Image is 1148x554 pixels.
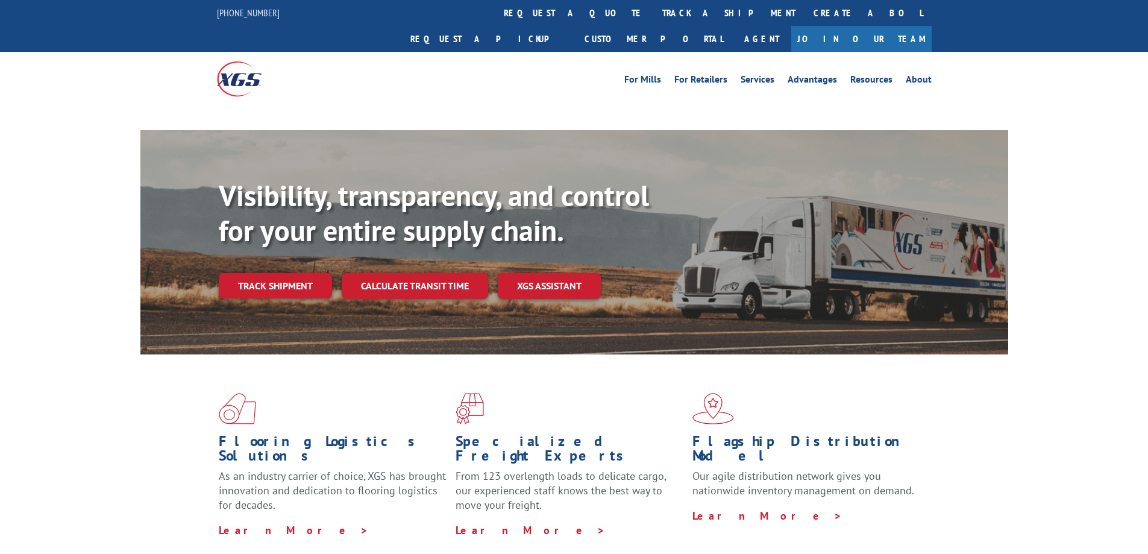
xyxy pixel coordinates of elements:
[219,393,256,424] img: xgs-icon-total-supply-chain-intelligence-red
[342,273,488,299] a: Calculate transit time
[219,469,446,512] span: As an industry carrier of choice, XGS has brought innovation and dedication to flooring logistics...
[791,26,932,52] a: Join Our Team
[692,509,842,523] a: Learn More >
[498,273,601,299] a: XGS ASSISTANT
[624,75,661,88] a: For Mills
[217,7,280,19] a: [PHONE_NUMBER]
[906,75,932,88] a: About
[674,75,727,88] a: For Retailers
[401,26,576,52] a: Request a pickup
[456,469,683,523] p: From 123 overlength loads to delicate cargo, our experienced staff knows the best way to move you...
[456,393,484,424] img: xgs-icon-focused-on-flooring-red
[456,434,683,469] h1: Specialized Freight Experts
[741,75,774,88] a: Services
[732,26,791,52] a: Agent
[219,434,447,469] h1: Flooring Logistics Solutions
[850,75,892,88] a: Resources
[692,434,920,469] h1: Flagship Distribution Model
[456,523,606,537] a: Learn More >
[219,273,332,298] a: Track shipment
[576,26,732,52] a: Customer Portal
[692,469,914,497] span: Our agile distribution network gives you nationwide inventory management on demand.
[219,523,369,537] a: Learn More >
[788,75,837,88] a: Advantages
[692,393,734,424] img: xgs-icon-flagship-distribution-model-red
[219,177,649,249] b: Visibility, transparency, and control for your entire supply chain.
